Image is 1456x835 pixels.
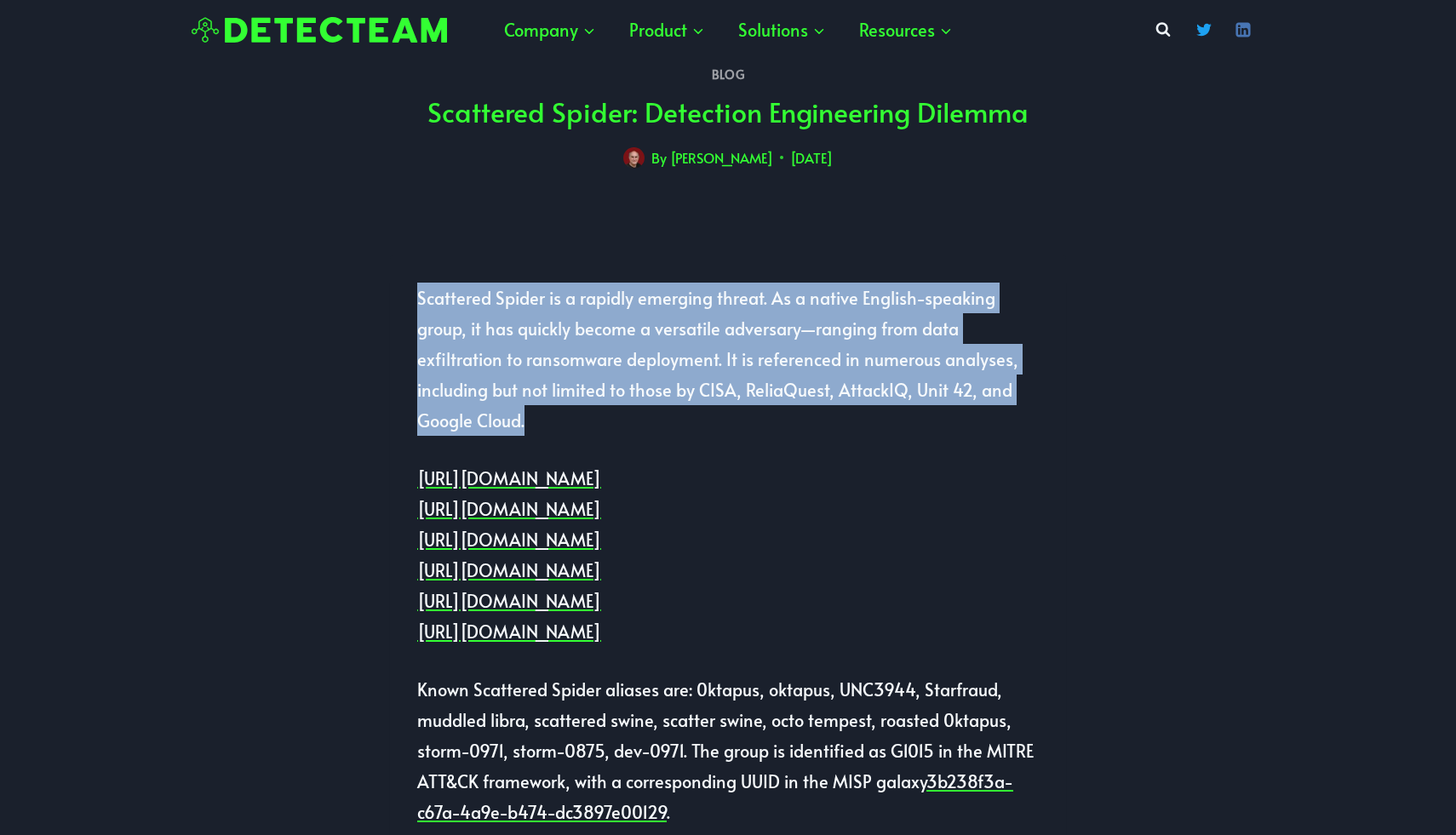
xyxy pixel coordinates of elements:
[417,466,601,490] a: [URL][DOMAIN_NAME]
[670,148,773,167] a: [PERSON_NAME]
[721,4,842,55] button: Child menu of Solutions
[790,146,833,170] time: [DATE]
[417,620,601,643] a: [URL][DOMAIN_NAME]
[487,4,969,55] nav: Primary Navigation
[1148,14,1178,45] button: View Search Form
[192,17,447,43] img: Detecteam
[623,147,645,169] a: Author image
[651,146,667,170] span: By
[612,4,721,55] button: Child menu of Product
[417,558,601,582] a: [URL][DOMAIN_NAME]
[417,589,601,613] a: [URL][DOMAIN_NAME]
[427,91,1029,132] h1: Scattered Spider: Detection Engineering Dilemma
[623,147,645,169] img: Avatar photo
[417,283,1039,436] p: Scattered Spider is a rapidly emerging threat. As a native English-speaking group, it has quickly...
[712,66,745,83] a: Blog
[1226,13,1260,47] a: Linkedin
[487,4,612,55] button: Child menu of Company
[417,528,601,552] a: [URL][DOMAIN_NAME]
[417,674,1039,827] p: Known Scattered Spider aliases are: 0ktapus, oktapus, UNC3944, Starfraud, muddled libra, scattere...
[1187,13,1221,47] a: Twitter
[842,4,969,55] button: Child menu of Resources
[417,497,601,521] a: [URL][DOMAIN_NAME]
